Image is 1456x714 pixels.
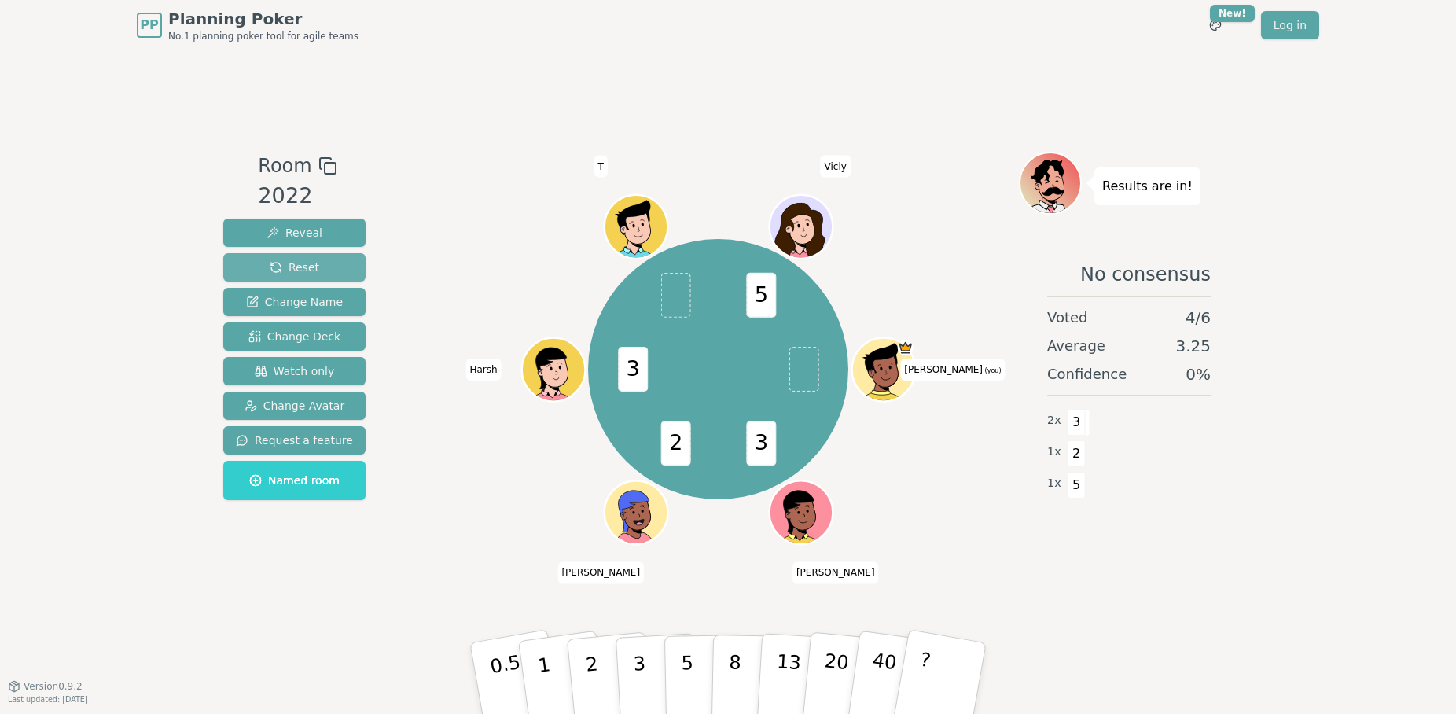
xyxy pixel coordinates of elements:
span: Watch only [255,363,335,379]
span: Room [258,152,311,180]
span: 1 x [1047,443,1061,461]
button: Change Deck [223,322,366,351]
button: Change Avatar [223,392,366,420]
span: Named room [249,473,340,488]
button: Watch only [223,357,366,385]
button: Reset [223,253,366,282]
span: 2 [660,421,690,466]
span: Click to change your name [594,155,608,177]
span: 3 [618,347,648,392]
span: Reset [270,259,319,275]
span: Voted [1047,307,1088,329]
span: Reveal [267,225,322,241]
span: 2 x [1047,412,1061,429]
button: Request a feature [223,426,366,455]
span: Version 0.9.2 [24,680,83,693]
button: Reveal [223,219,366,247]
span: 5 [1068,472,1086,499]
span: Click to change your name [900,359,1005,381]
button: Named room [223,461,366,500]
button: Click to change your avatar [853,340,913,399]
span: Click to change your name [557,561,644,583]
span: PP [140,16,158,35]
div: New! [1210,5,1255,22]
a: Log in [1261,11,1319,39]
span: Change Deck [248,329,340,344]
span: 3 [1068,409,1086,436]
p: Results are in! [1102,175,1193,197]
span: Planning Poker [168,8,358,30]
span: Change Avatar [245,398,345,414]
span: 0 % [1186,363,1211,385]
a: PPPlanning PokerNo.1 planning poker tool for agile teams [137,8,358,42]
span: 2 [1068,440,1086,467]
span: 5 [746,273,776,318]
span: No consensus [1080,262,1211,287]
span: Average [1047,335,1105,357]
span: Last updated: [DATE] [8,695,88,704]
div: 2022 [258,180,336,212]
button: Change Name [223,288,366,316]
span: (you) [983,367,1002,374]
span: Gary is the host [897,340,913,355]
button: New! [1201,11,1230,39]
span: 3 [746,421,776,466]
span: Click to change your name [821,155,851,177]
button: Version0.9.2 [8,680,83,693]
span: Change Name [246,294,343,310]
span: Click to change your name [792,561,879,583]
span: Click to change your name [465,359,501,381]
span: 3.25 [1175,335,1211,357]
span: No.1 planning poker tool for agile teams [168,30,358,42]
span: Confidence [1047,363,1127,385]
span: Request a feature [236,432,353,448]
span: 4 / 6 [1186,307,1211,329]
span: 1 x [1047,475,1061,492]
